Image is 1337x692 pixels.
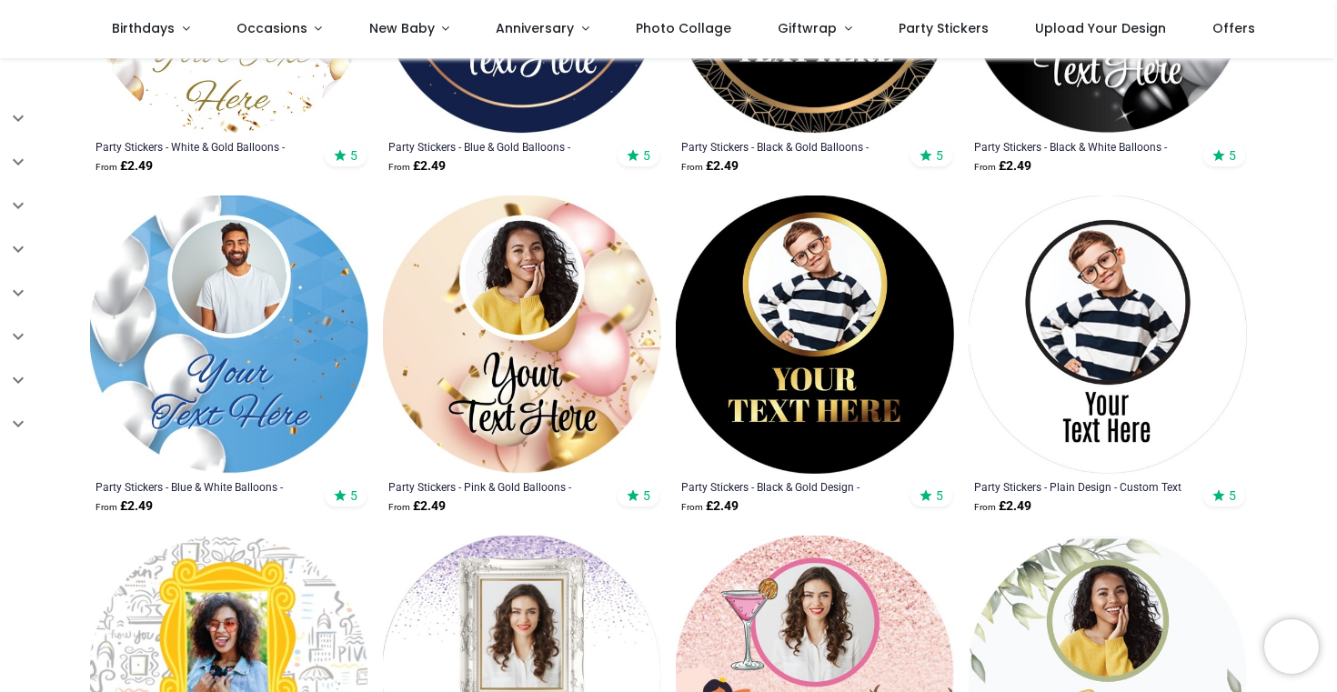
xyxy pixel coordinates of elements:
span: From [95,502,117,512]
strong: £ 2.49 [974,497,1031,516]
a: Party Stickers - Black & Gold Balloons - Custom Text [681,139,895,154]
a: Party Stickers - Black & White Balloons - Custom Text [974,139,1188,154]
a: Party Stickers - Pink & Gold Balloons - Custom Text [388,479,602,494]
span: 5 [350,147,357,164]
strong: £ 2.49 [681,157,739,176]
span: Giftwrap [778,19,837,37]
img: Personalised Party Stickers - Pink & Gold Balloons - Custom Text - 1 Photo [383,196,661,474]
span: Upload Your Design [1035,19,1166,37]
span: Occasions [236,19,307,37]
span: 5 [936,147,943,164]
span: Anniversary [496,19,574,37]
span: From [388,502,410,512]
span: 5 [936,487,943,504]
strong: £ 2.49 [388,497,446,516]
img: Personalised Party Stickers - Black & Gold Design - Custom Text - 1 Photo [676,196,954,474]
a: Party Stickers - Blue & Gold Balloons - Custom Text [388,139,602,154]
img: Personalised Party Stickers - Plain Design - Custom Text - 1 Photo [969,196,1247,474]
a: Party Stickers - White & Gold Balloons - Custom Text [95,139,309,154]
span: From [681,162,703,172]
a: Party Stickers - Plain Design - Custom Text [974,479,1188,494]
img: Personalised Party Stickers - Blue & White Balloons - Custom Text - 1 Photo [90,196,368,474]
span: From [681,502,703,512]
span: 5 [643,487,650,504]
span: Party Stickers [899,19,989,37]
span: 5 [643,147,650,164]
strong: £ 2.49 [681,497,739,516]
strong: £ 2.49 [974,157,1031,176]
strong: £ 2.49 [388,157,446,176]
a: Party Stickers - Blue & White Balloons - Custom Text [95,479,309,494]
span: New Baby [369,19,435,37]
span: From [974,162,996,172]
iframe: Brevo live chat [1264,619,1319,674]
span: Offers [1212,19,1255,37]
strong: £ 2.49 [95,497,153,516]
span: Photo Collage [636,19,731,37]
strong: £ 2.49 [95,157,153,176]
span: Birthdays [112,19,175,37]
a: Party Stickers - Black & Gold Design - Custom Text [681,479,895,494]
span: From [388,162,410,172]
span: From [974,502,996,512]
span: 5 [350,487,357,504]
span: 5 [1229,147,1236,164]
span: From [95,162,117,172]
span: 5 [1229,487,1236,504]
